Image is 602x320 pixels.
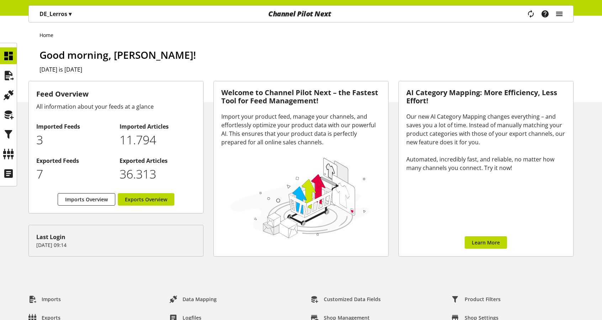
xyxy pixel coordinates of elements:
[65,196,108,203] span: Imports Overview
[36,122,112,131] h2: Imported Feeds
[125,196,167,203] span: Exports Overview
[36,89,196,99] h3: Feed Overview
[36,165,112,183] p: 7
[324,295,381,303] span: Customized Data Fields
[39,48,196,62] span: Good morning, [PERSON_NAME]!
[305,293,386,306] a: Customized Data Fields
[465,295,501,303] span: Product Filters
[120,156,195,165] h2: Exported Articles
[221,112,381,146] div: Import your product feed, manage your channels, and effortlessly optimize your product data with ...
[23,293,67,306] a: Imports
[36,131,112,149] p: 3
[183,295,217,303] span: Data Mapping
[28,5,574,22] nav: main navigation
[228,155,372,240] img: 78e1b9dcff1e8392d83655fcfc870417.svg
[446,293,506,306] a: Product Filters
[120,122,195,131] h2: Imported Articles
[164,293,222,306] a: Data Mapping
[118,193,174,206] a: Exports Overview
[465,236,507,249] a: Learn More
[39,65,574,74] h2: [DATE] is [DATE]
[69,10,72,18] span: ▾
[406,112,566,172] div: Our new AI Category Mapping changes everything – and saves you a lot of time. Instead of manually...
[58,193,115,206] a: Imports Overview
[472,239,500,246] span: Learn More
[406,89,566,105] h3: AI Category Mapping: More Efficiency, Less Effort!
[120,165,195,183] p: 36313
[221,89,381,105] h3: Welcome to Channel Pilot Next – the Fastest Tool for Feed Management!
[120,131,195,149] p: 11794
[36,102,196,111] div: All information about your feeds at a glance
[36,233,196,241] div: Last Login
[42,295,61,303] span: Imports
[36,156,112,165] h2: Exported Feeds
[36,241,196,249] p: [DATE] 09:14
[39,10,72,18] p: DE_Lerros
